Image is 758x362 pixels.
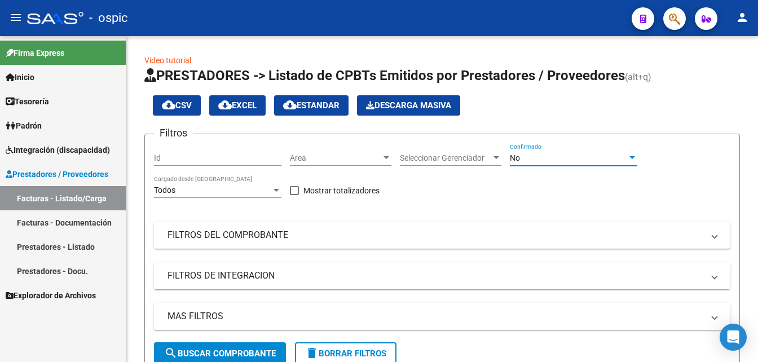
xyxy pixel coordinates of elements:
[162,98,175,112] mat-icon: cloud_download
[154,303,730,330] mat-expansion-panel-header: MAS FILTROS
[400,153,491,163] span: Seleccionar Gerenciador
[144,68,625,83] span: PRESTADORES -> Listado de CPBTs Emitidos por Prestadores / Proveedores
[357,95,460,116] app-download-masive: Descarga masiva de comprobantes (adjuntos)
[283,100,340,111] span: Estandar
[164,348,276,359] span: Buscar Comprobante
[218,100,257,111] span: EXCEL
[6,71,34,83] span: Inicio
[274,95,349,116] button: Estandar
[283,98,297,112] mat-icon: cloud_download
[510,153,520,162] span: No
[154,222,730,249] mat-expansion-panel-header: FILTROS DEL COMPROBANTE
[89,6,128,30] span: - ospic
[168,310,703,323] mat-panel-title: MAS FILTROS
[9,11,23,24] mat-icon: menu
[209,95,266,116] button: EXCEL
[305,346,319,360] mat-icon: delete
[357,95,460,116] button: Descarga Masiva
[290,153,381,163] span: Area
[164,346,178,360] mat-icon: search
[303,184,380,197] span: Mostrar totalizadores
[6,168,108,180] span: Prestadores / Proveedores
[305,348,386,359] span: Borrar Filtros
[366,100,451,111] span: Descarga Masiva
[6,120,42,132] span: Padrón
[735,11,749,24] mat-icon: person
[218,98,232,112] mat-icon: cloud_download
[154,125,193,141] h3: Filtros
[154,186,175,195] span: Todos
[6,144,110,156] span: Integración (discapacidad)
[720,324,747,351] div: Open Intercom Messenger
[168,270,703,282] mat-panel-title: FILTROS DE INTEGRACION
[6,95,49,108] span: Tesorería
[162,100,192,111] span: CSV
[625,72,651,82] span: (alt+q)
[168,229,703,241] mat-panel-title: FILTROS DEL COMPROBANTE
[154,262,730,289] mat-expansion-panel-header: FILTROS DE INTEGRACION
[6,289,96,302] span: Explorador de Archivos
[6,47,64,59] span: Firma Express
[144,56,191,65] a: Video tutorial
[153,95,201,116] button: CSV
